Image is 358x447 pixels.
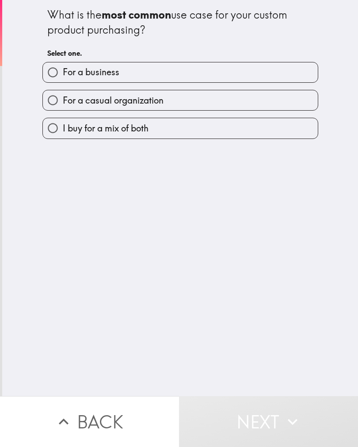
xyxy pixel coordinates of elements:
[47,8,313,37] div: What is the use case for your custom product purchasing?
[43,62,318,82] button: For a business
[63,122,149,135] span: I buy for a mix of both
[179,396,358,447] button: Next
[63,94,164,107] span: For a casual organization
[43,118,318,138] button: I buy for a mix of both
[102,8,171,21] b: most common
[43,90,318,110] button: For a casual organization
[47,48,313,58] h6: Select one.
[63,66,119,78] span: For a business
